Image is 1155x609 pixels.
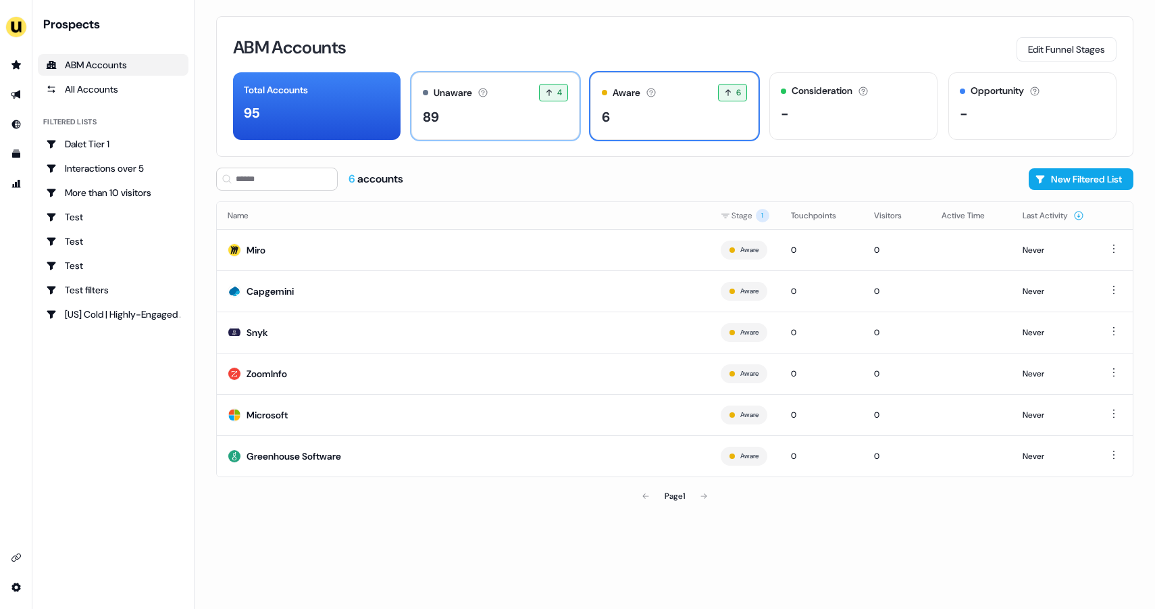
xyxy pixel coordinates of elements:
[942,203,1001,228] button: Active Time
[38,230,188,252] a: Go to Test
[46,259,180,272] div: Test
[247,326,267,339] div: Snyk
[38,206,188,228] a: Go to Test
[46,235,180,248] div: Test
[38,157,188,179] a: Go to Interactions over 5
[874,243,920,257] div: 0
[247,243,265,257] div: Miro
[247,367,287,381] div: ZoomInfo
[1023,408,1084,422] div: Never
[5,173,27,195] a: Go to attribution
[349,172,357,186] span: 6
[874,203,918,228] button: Visitors
[740,244,759,256] button: Aware
[247,408,288,422] div: Microsoft
[791,285,852,298] div: 0
[247,285,294,298] div: Capgemini
[1023,449,1084,463] div: Never
[1023,285,1084,298] div: Never
[43,16,188,32] div: Prospects
[736,86,741,99] span: 6
[1017,37,1116,62] button: Edit Funnel Stages
[434,86,472,100] div: Unaware
[874,367,920,381] div: 0
[792,84,852,98] div: Consideration
[46,58,180,72] div: ABM Accounts
[5,54,27,76] a: Go to prospects
[791,408,852,422] div: 0
[247,449,341,463] div: Greenhouse Software
[244,103,259,123] div: 95
[423,107,439,127] div: 89
[665,489,685,503] div: Page 1
[874,408,920,422] div: 0
[557,86,562,99] span: 4
[43,116,97,128] div: Filtered lists
[5,114,27,135] a: Go to Inbound
[349,172,403,187] div: accounts
[740,285,759,297] button: Aware
[791,203,852,228] button: Touchpoints
[38,54,188,76] a: ABM Accounts
[740,409,759,421] button: Aware
[791,326,852,339] div: 0
[1023,203,1084,228] button: Last Activity
[46,186,180,199] div: More than 10 visitors
[613,86,640,100] div: Aware
[1023,367,1084,381] div: Never
[38,303,188,325] a: Go to [US] Cold | Highly-Engaged Accounts
[791,367,852,381] div: 0
[781,103,789,124] div: -
[233,39,346,56] h3: ABM Accounts
[46,162,180,175] div: Interactions over 5
[971,84,1024,98] div: Opportunity
[874,285,920,298] div: 0
[1029,168,1133,190] button: New Filtered List
[244,83,308,97] div: Total Accounts
[38,133,188,155] a: Go to Dalet Tier 1
[5,84,27,105] a: Go to outbound experience
[46,82,180,96] div: All Accounts
[960,103,968,124] div: -
[1023,243,1084,257] div: Never
[5,143,27,165] a: Go to templates
[791,243,852,257] div: 0
[602,107,610,127] div: 6
[38,78,188,100] a: All accounts
[217,202,710,229] th: Name
[740,450,759,462] button: Aware
[46,210,180,224] div: Test
[5,547,27,568] a: Go to integrations
[46,283,180,297] div: Test filters
[756,209,769,222] span: 1
[46,308,180,321] div: [US] Cold | Highly-Engaged Accounts
[38,182,188,203] a: Go to More than 10 visitors
[5,577,27,598] a: Go to integrations
[740,368,759,380] button: Aware
[791,449,852,463] div: 0
[874,449,920,463] div: 0
[1023,326,1084,339] div: Never
[38,255,188,276] a: Go to Test
[740,326,759,339] button: Aware
[874,326,920,339] div: 0
[38,279,188,301] a: Go to Test filters
[721,209,769,222] div: Stage
[46,137,180,151] div: Dalet Tier 1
